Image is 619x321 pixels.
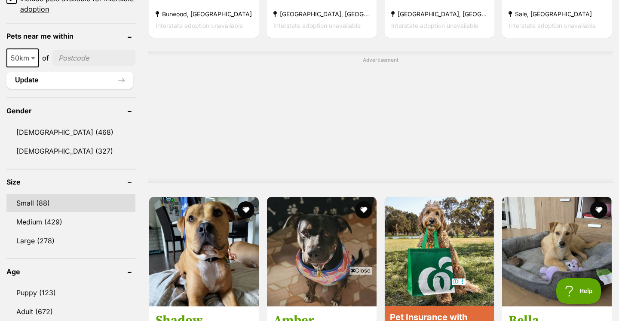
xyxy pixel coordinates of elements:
strong: Sale, [GEOGRAPHIC_DATA] [509,8,605,20]
header: Gender [6,107,135,115]
img: Amber - Staffordshire Bull Terrier Dog [267,197,377,306]
img: Shadow - Mastiff Dog [149,197,259,306]
iframe: Advertisement [172,67,589,175]
strong: [GEOGRAPHIC_DATA], [GEOGRAPHIC_DATA] [273,8,370,20]
a: Large (278) [6,232,135,250]
a: Adult (672) [6,303,135,321]
a: [DEMOGRAPHIC_DATA] (327) [6,142,135,160]
iframe: Help Scout Beacon - Open [556,278,602,304]
a: Small (88) [6,194,135,212]
a: Puppy (123) [6,284,135,302]
img: Bella - Border Collie Dog [502,197,612,306]
input: postcode [52,50,135,66]
button: favourite [237,201,254,218]
button: favourite [355,201,372,218]
span: 50km [7,52,38,64]
span: of [42,53,49,63]
span: Interstate adoption unavailable [156,22,243,29]
span: Interstate adoption unavailable [509,22,596,29]
span: Interstate adoption unavailable [391,22,478,29]
a: Medium (429) [6,213,135,231]
button: favourite [590,201,607,218]
header: Size [6,178,135,186]
iframe: Advertisement [153,278,466,317]
header: Age [6,268,135,276]
header: Pets near me within [6,32,135,40]
span: 50km [6,48,39,67]
a: [DEMOGRAPHIC_DATA] (468) [6,123,135,141]
div: Advertisement [148,51,613,183]
button: Update [6,72,133,89]
span: Close [349,266,372,275]
span: Interstate adoption unavailable [273,22,361,29]
strong: Burwood, [GEOGRAPHIC_DATA] [156,8,252,20]
strong: [GEOGRAPHIC_DATA], [GEOGRAPHIC_DATA] [391,8,488,20]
